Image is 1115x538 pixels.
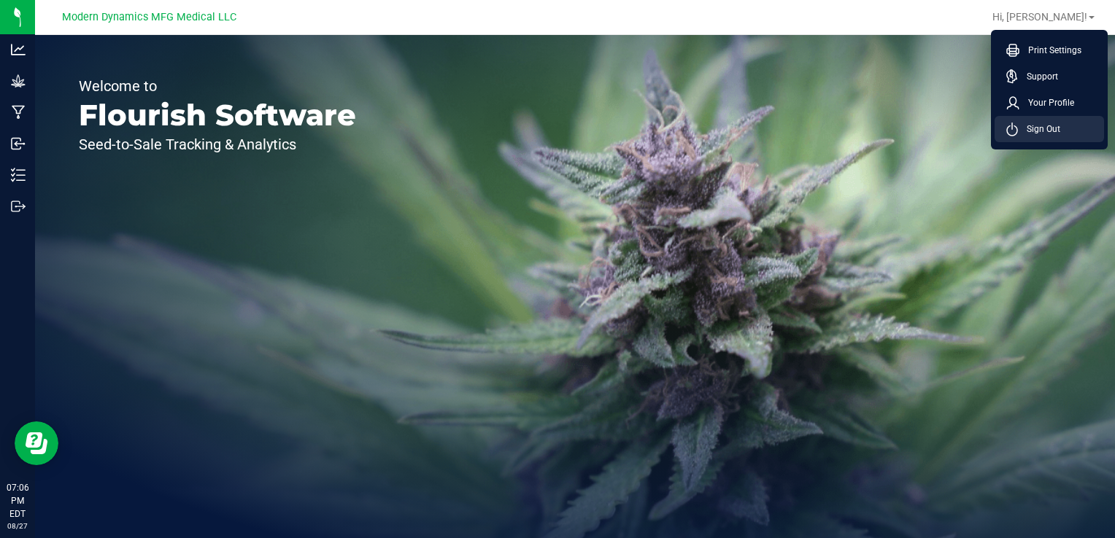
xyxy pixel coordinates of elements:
p: 08/27 [7,521,28,531]
span: Hi, [PERSON_NAME]! [992,11,1087,23]
inline-svg: Inbound [11,136,26,151]
span: Sign Out [1018,122,1060,136]
a: Support [1006,69,1098,84]
p: 07:06 PM EDT [7,481,28,521]
span: Modern Dynamics MFG Medical LLC [62,11,236,23]
inline-svg: Inventory [11,168,26,182]
inline-svg: Manufacturing [11,105,26,120]
inline-svg: Outbound [11,199,26,214]
iframe: Resource center [15,421,58,465]
p: Welcome to [79,79,356,93]
span: Your Profile [1019,95,1074,110]
li: Sign Out [995,116,1104,142]
p: Flourish Software [79,101,356,130]
span: Support [1018,69,1058,84]
inline-svg: Grow [11,74,26,88]
inline-svg: Analytics [11,42,26,57]
span: Print Settings [1019,43,1081,58]
p: Seed-to-Sale Tracking & Analytics [79,137,356,152]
